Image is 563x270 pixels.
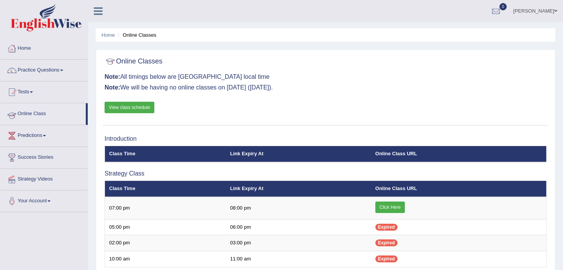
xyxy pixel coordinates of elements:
td: 10:00 am [105,251,226,267]
td: 06:00 pm [226,219,371,235]
b: Note: [105,73,120,80]
b: Note: [105,84,120,91]
span: 0 [499,3,507,10]
h3: Strategy Class [105,170,547,177]
a: Strategy Videos [0,169,88,188]
span: Expired [375,255,398,262]
th: Online Class URL [371,181,547,197]
th: Class Time [105,181,226,197]
td: 11:00 am [226,251,371,267]
td: 02:00 pm [105,235,226,251]
a: Your Account [0,190,88,210]
th: Online Class URL [371,146,547,162]
a: Practice Questions [0,60,88,79]
a: Click Here [375,202,405,213]
h2: Online Classes [105,56,162,67]
td: 07:00 pm [105,197,226,220]
h3: We will be having no online classes on [DATE] ([DATE]). [105,84,547,91]
td: 03:00 pm [226,235,371,251]
a: Home [0,38,88,57]
th: Link Expiry At [226,181,371,197]
a: Tests [0,81,88,101]
th: Class Time [105,146,226,162]
span: Expired [375,239,398,246]
a: Online Class [0,103,86,122]
th: Link Expiry At [226,146,371,162]
a: Home [101,32,115,38]
span: Expired [375,224,398,231]
h3: Introduction [105,135,547,142]
a: View class schedule [105,102,154,113]
a: Success Stories [0,147,88,166]
h3: All timings below are [GEOGRAPHIC_DATA] local time [105,73,547,80]
li: Online Classes [116,31,156,39]
td: 08:00 pm [226,197,371,220]
td: 05:00 pm [105,219,226,235]
a: Predictions [0,125,88,144]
